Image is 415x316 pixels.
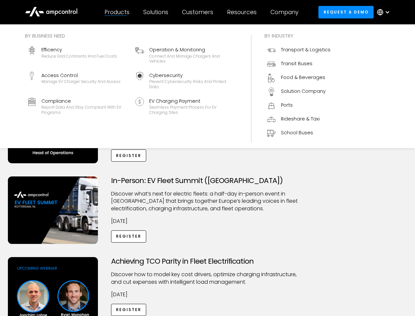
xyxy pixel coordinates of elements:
[25,32,238,39] div: By business need
[149,72,235,79] div: Cybersecurity
[182,9,213,16] div: Customers
[281,129,313,136] div: School Buses
[133,69,238,92] a: CybersecurityPrevent cybersecurity risks and protect data
[111,230,147,243] a: Register
[41,79,121,84] div: Manage EV charger security and access
[149,97,235,105] div: EV Charging Payment
[111,291,304,298] p: [DATE]
[281,60,312,67] div: Transit Buses
[41,97,127,105] div: Compliance
[143,9,168,16] div: Solutions
[149,79,235,89] div: Prevent cybersecurity risks and protect data
[265,32,333,39] div: By industry
[111,149,147,162] a: Register
[25,43,130,66] a: EfficencyReduce grid contraints and fuel costs
[149,46,235,53] div: Operation & Monitoring
[227,9,257,16] div: Resources
[41,54,117,59] div: Reduce grid contraints and fuel costs
[111,190,304,212] p: ​Discover what’s next for electric fleets: a half-day in-person event in [GEOGRAPHIC_DATA] that b...
[104,9,129,16] div: Products
[281,46,331,53] div: Transport & Logistics
[149,54,235,64] div: Connect and manage chargers and vehicles
[111,257,304,266] h3: Achieving TCO Parity in Fleet Electrification
[111,304,147,316] a: Register
[149,105,235,115] div: Seamless Payment Process for EV Charging Sites
[265,85,333,99] a: Solution Company
[25,95,130,118] a: ComplianceReport data and stay compliant with EV programs
[41,72,121,79] div: Access Control
[265,99,333,113] a: Ports
[265,71,333,85] a: Food & Beverages
[265,113,333,126] a: Rideshare & Taxi
[270,9,298,16] div: Company
[281,101,293,109] div: Ports
[133,43,238,66] a: Operation & MonitoringConnect and manage chargers and vehicles
[265,43,333,57] a: Transport & Logistics
[111,176,304,185] h3: In-Person: EV Fleet Summit ([GEOGRAPHIC_DATA])
[265,57,333,71] a: Transit Buses
[41,46,117,53] div: Efficency
[133,95,238,118] a: EV Charging PaymentSeamless Payment Process for EV Charging Sites
[25,69,130,92] a: Access ControlManage EV charger security and access
[281,115,320,122] div: Rideshare & Taxi
[265,126,333,140] a: School Buses
[41,105,127,115] div: Report data and stay compliant with EV programs
[281,88,326,95] div: Solution Company
[281,74,325,81] div: Food & Beverages
[111,218,304,225] p: [DATE]
[318,6,374,18] a: Request a demo
[111,271,304,286] p: Discover how to model key cost drivers, optimize charging infrastructure, and cut expenses with i...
